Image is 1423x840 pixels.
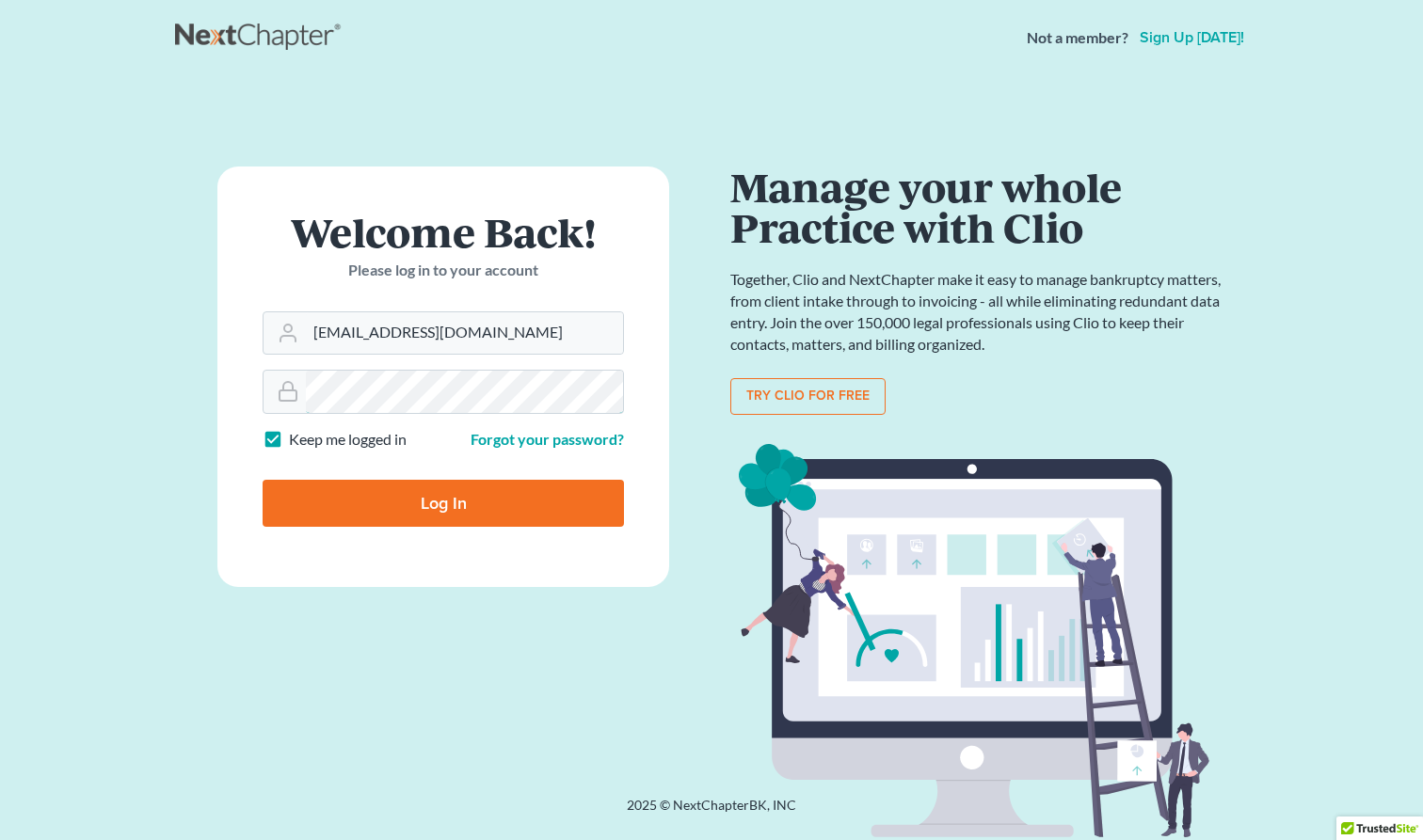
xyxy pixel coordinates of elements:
[289,429,407,451] label: Keep me logged in
[263,260,624,281] p: Please log in to your account
[1027,27,1128,49] strong: Not a member?
[263,480,624,527] input: Log In
[306,312,623,354] input: Email Address
[471,430,624,448] a: Forgot your password?
[730,378,886,416] a: Try clio for free
[1136,30,1248,45] a: Sign up [DATE]!
[730,269,1229,355] p: Together, Clio and NextChapter make it easy to manage bankruptcy matters, from client intake thro...
[175,796,1248,830] div: 2025 © NextChapterBK, INC
[730,166,1229,246] h1: Manage your whole Practice with Clio
[263,212,624,252] h1: Welcome Back!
